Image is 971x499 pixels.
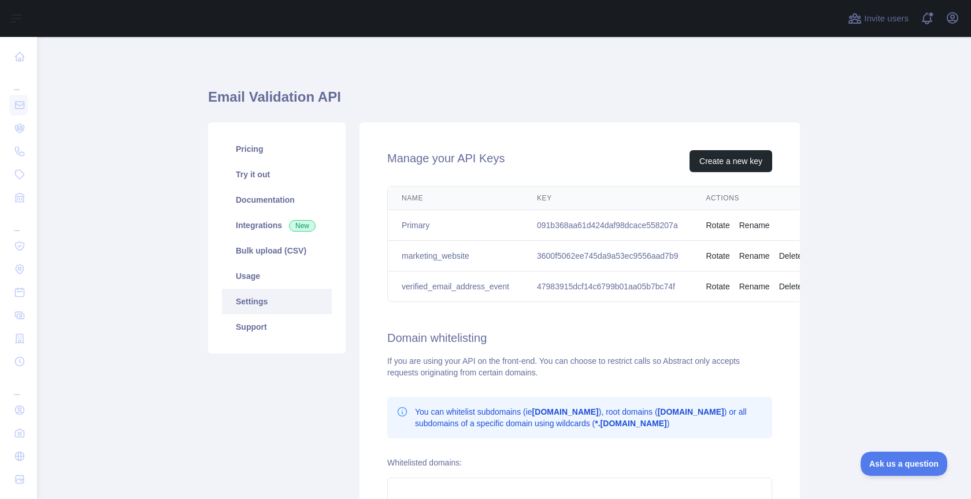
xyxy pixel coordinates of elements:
iframe: Toggle Customer Support [861,452,948,476]
td: 3600f5062ee745da9a53ec9556aad7b9 [523,241,692,271]
h2: Domain whitelisting [387,330,772,346]
a: Bulk upload (CSV) [222,238,332,263]
span: New [289,220,316,232]
label: Whitelisted domains: [387,458,462,467]
h1: Email Validation API [208,88,800,116]
td: 091b368aa61d424daf98dcace558207a [523,210,692,241]
div: ... [9,69,28,92]
div: ... [9,374,28,397]
th: Name [388,187,523,210]
b: *.[DOMAIN_NAME] [595,419,666,428]
a: Support [222,314,332,340]
b: [DOMAIN_NAME] [532,407,599,416]
button: Rename [739,219,770,231]
td: Primary [388,210,523,241]
button: Create a new key [690,150,772,172]
a: Integrations New [222,213,332,238]
button: Rename [739,281,770,292]
b: [DOMAIN_NAME] [658,407,724,416]
button: Delete [779,281,802,292]
span: Invite users [864,12,909,25]
button: Rotate [706,219,729,231]
button: Invite users [846,9,911,28]
a: Usage [222,263,332,289]
td: 47983915dcf14c6799b01aa05b7bc74f [523,271,692,302]
div: ... [9,210,28,233]
button: Rename [739,250,770,262]
a: Try it out [222,162,332,187]
a: Settings [222,289,332,314]
button: Rotate [706,281,729,292]
div: If you are using your API on the front-end. You can choose to restrict calls so Abstract only acc... [387,355,772,378]
button: Rotate [706,250,729,262]
h2: Manage your API Keys [387,150,505,172]
th: Key [523,187,692,210]
td: verified_email_address_event [388,271,523,302]
th: Actions [692,187,816,210]
a: Documentation [222,187,332,213]
button: Delete [779,250,802,262]
a: Pricing [222,136,332,162]
p: You can whitelist subdomains (ie ), root domains ( ) or all subdomains of a specific domain using... [415,406,763,429]
td: marketing_website [388,241,523,271]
